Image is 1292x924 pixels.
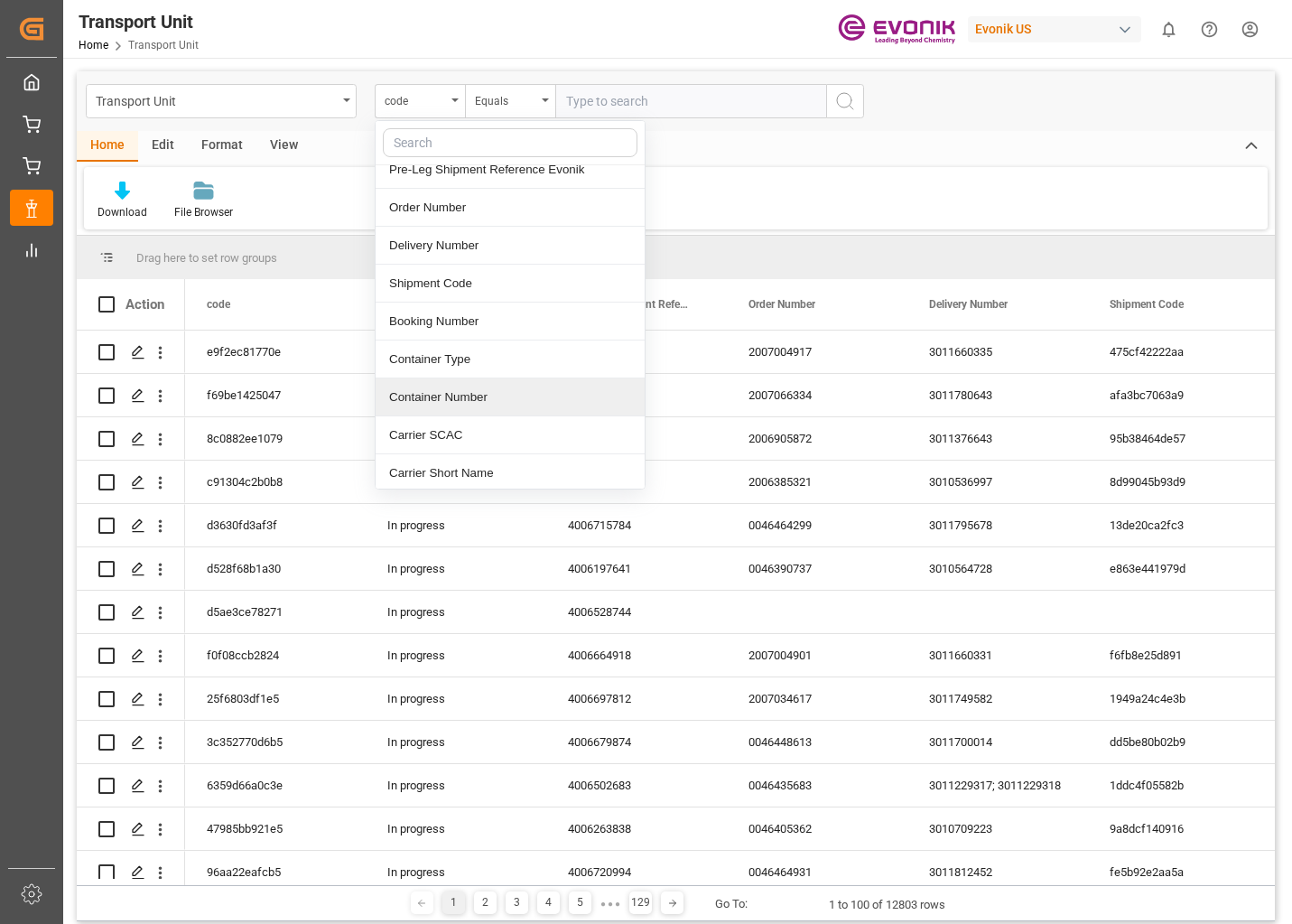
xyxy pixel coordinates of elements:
div: 0046464931 [727,851,907,893]
div: f0f08ccb2824 [185,634,366,677]
div: In progress [366,807,546,850]
button: search button [826,84,864,118]
span: Drag here to set row groups [136,251,277,265]
input: Type to search [555,84,826,118]
div: Carrier SCAC [376,416,645,454]
div: 0046464299 [727,504,907,546]
div: 6359d66a0c3e [185,764,366,807]
div: Press SPACE to select this row. [77,504,185,547]
div: fe5b92e2aa5a [1088,851,1269,893]
div: Container Number [376,378,645,416]
button: Evonik US [968,12,1148,46]
div: f6fb8e25d891 [1088,634,1269,677]
div: 1949a24c4e3b [1088,677,1269,720]
div: 8c0882ee1079 [185,417,366,460]
img: Evonik-brand-mark-Deep-Purple-RGB.jpeg_1700498283.jpeg [838,14,955,45]
div: 4006263838 [546,807,727,850]
div: 1ddc4f05582b [1088,764,1269,807]
div: 3011812452 [907,851,1088,893]
div: In progress [366,764,546,807]
div: 96aa22eafcb5 [185,851,366,893]
div: 9a8dcf140916 [1088,807,1269,850]
div: In progress [366,547,546,590]
div: Transport Unit [79,8,199,35]
div: 4 [537,891,560,914]
div: 8d99045b93d9 [1088,461,1269,503]
div: 13de20ca2fc3 [1088,504,1269,546]
div: d3630fd3af3f [185,504,366,546]
div: In progress [366,634,546,677]
span: Order Number [748,298,815,311]
div: 1 to 100 of 12803 rows [829,896,945,914]
div: e9f2ec81770e [185,331,366,373]
div: Press SPACE to select this row. [77,374,185,417]
div: Press SPACE to select this row. [77,417,185,461]
span: Shipment Code [1110,298,1184,311]
input: Search [383,128,637,157]
div: 3c352770d6b5 [185,721,366,763]
div: In progress [366,591,546,633]
div: 4006528744 [546,591,727,633]
div: In progress [366,721,546,763]
div: 2007004901 [727,634,907,677]
div: Press SPACE to select this row. [77,591,185,634]
div: afa3bc7063a9 [1088,374,1269,416]
div: 4006720994 [546,851,727,893]
button: open menu [86,84,357,118]
div: 4006197641 [546,547,727,590]
div: 25f6803df1e5 [185,677,366,720]
div: f69be1425047 [185,374,366,416]
div: Press SPACE to select this row. [77,461,185,504]
div: 2007066334 [727,374,907,416]
div: d528f68b1a30 [185,547,366,590]
div: Format [188,131,256,162]
div: Edit [138,131,188,162]
div: 3011660331 [907,634,1088,677]
div: Shipment Code [376,265,645,303]
div: In progress [366,417,546,460]
button: show 0 new notifications [1148,9,1189,50]
div: 475cf42222aa [1088,331,1269,373]
div: 4006502683 [546,764,727,807]
div: 1 [442,891,465,914]
div: 4006679874 [546,721,727,763]
div: Carrier Short Name [376,454,645,492]
div: 2 [474,891,497,914]
div: 2006385321 [727,461,907,503]
div: 129 [629,891,652,914]
div: 3011700014 [907,721,1088,763]
div: In progress [366,504,546,546]
button: close menu [375,84,465,118]
span: code [207,298,230,311]
div: 3010709223 [907,807,1088,850]
div: d5ae3ce78271 [185,591,366,633]
div: 0046390737 [727,547,907,590]
div: 2007034617 [727,677,907,720]
div: Press SPACE to select this row. [77,677,185,721]
div: 3011229317; 3011229318 [907,764,1088,807]
div: Go To: [715,895,748,913]
div: 0046405362 [727,807,907,850]
div: In progress [366,461,546,503]
div: 4006697812 [546,677,727,720]
div: File Browser [174,204,233,220]
div: Order Number [376,189,645,227]
a: Home [79,39,108,51]
div: Press SPACE to select this row. [77,764,185,807]
div: Press SPACE to select this row. [77,547,185,591]
div: e863e441979d [1088,547,1269,590]
div: ● ● ● [600,897,620,910]
div: View [256,131,311,162]
div: In progress [366,677,546,720]
div: 2007004917 [727,331,907,373]
div: In progress [366,374,546,416]
div: Action [125,296,164,313]
div: 3011660335 [907,331,1088,373]
div: 3011780643 [907,374,1088,416]
div: Delivery Number [376,227,645,265]
button: Help Center [1189,9,1230,50]
div: Press SPACE to select this row. [77,807,185,851]
div: 3010564728 [907,547,1088,590]
div: 3010536997 [907,461,1088,503]
div: 4006715784 [546,504,727,546]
